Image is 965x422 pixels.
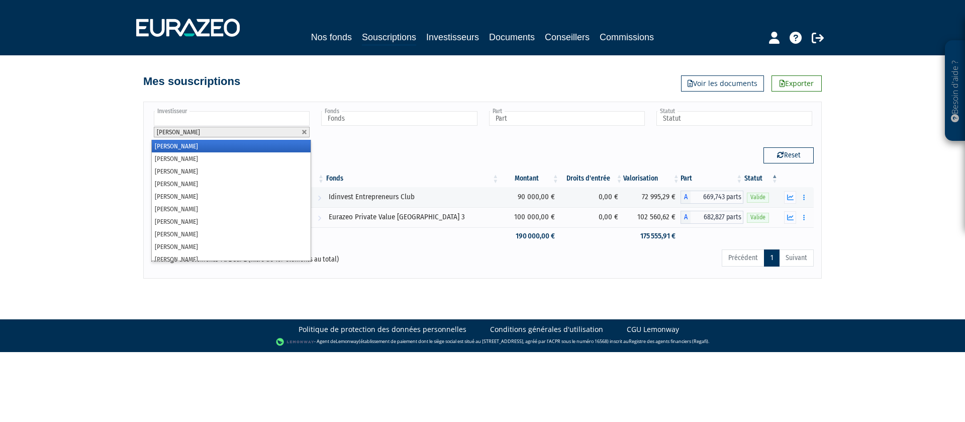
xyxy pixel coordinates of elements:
[771,75,822,92] a: Exporter
[500,207,559,227] td: 100 000,00 €
[623,227,680,245] td: 175 555,91 €
[152,228,311,240] li: [PERSON_NAME]
[500,187,559,207] td: 90 000,00 €
[329,212,496,222] div: Eurazeo Private Value [GEOGRAPHIC_DATA] 3
[560,207,624,227] td: 0,00 €
[152,140,311,152] li: [PERSON_NAME]
[143,75,240,88] h4: Mes souscriptions
[623,187,680,207] td: 72 995,29 €
[311,30,352,44] a: Nos fonds
[152,253,311,266] li: [PERSON_NAME]
[623,207,680,227] td: 102 560,62 €
[152,165,311,178] li: [PERSON_NAME]
[152,240,311,253] li: [PERSON_NAME]
[336,338,359,345] a: Lemonway
[152,215,311,228] li: [PERSON_NAME]
[136,19,240,37] img: 1732889491-logotype_eurazeo_blanc_rvb.png
[691,211,744,224] span: 682,827 parts
[681,211,691,224] span: A
[747,193,769,202] span: Valide
[152,152,311,165] li: [PERSON_NAME]
[600,30,654,44] a: Commissions
[681,211,744,224] div: A - Eurazeo Private Value Europe 3
[276,337,315,347] img: logo-lemonway.png
[627,324,679,334] a: CGU Lemonway
[152,190,311,203] li: [PERSON_NAME]
[152,178,311,190] li: [PERSON_NAME]
[362,30,416,46] a: Souscriptions
[157,128,200,136] span: [PERSON_NAME]
[500,170,559,187] th: Montant: activer pour trier la colonne par ordre croissant
[489,30,535,44] a: Documents
[681,191,691,204] span: A
[681,75,764,92] a: Voir les documents
[426,30,479,44] a: Investisseurs
[318,209,321,227] i: Voir l'investisseur
[299,324,466,334] a: Politique de protection des données personnelles
[629,338,708,345] a: Registre des agents financiers (Regafi)
[318,189,321,207] i: Voir l'investisseur
[623,170,680,187] th: Valorisation: activer pour trier la colonne par ordre croissant
[560,187,624,207] td: 0,00 €
[560,170,624,187] th: Droits d'entrée: activer pour trier la colonne par ordre croissant
[500,227,559,245] td: 190 000,00 €
[691,191,744,204] span: 669,743 parts
[152,203,311,215] li: [PERSON_NAME]
[743,170,779,187] th: Statut : activer pour trier la colonne par ordre d&eacute;croissant
[763,147,814,163] button: Reset
[747,213,769,222] span: Valide
[681,170,744,187] th: Part: activer pour trier la colonne par ordre croissant
[490,324,603,334] a: Conditions générales d'utilisation
[949,46,961,136] p: Besoin d'aide ?
[10,337,955,347] div: - Agent de (établissement de paiement dont le siège social est situé au [STREET_ADDRESS], agréé p...
[764,249,780,267] a: 1
[545,30,590,44] a: Conseillers
[325,170,500,187] th: Fonds: activer pour trier la colonne par ordre croissant
[681,191,744,204] div: A - Idinvest Entrepreneurs Club
[329,192,496,202] div: Idinvest Entrepreneurs Club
